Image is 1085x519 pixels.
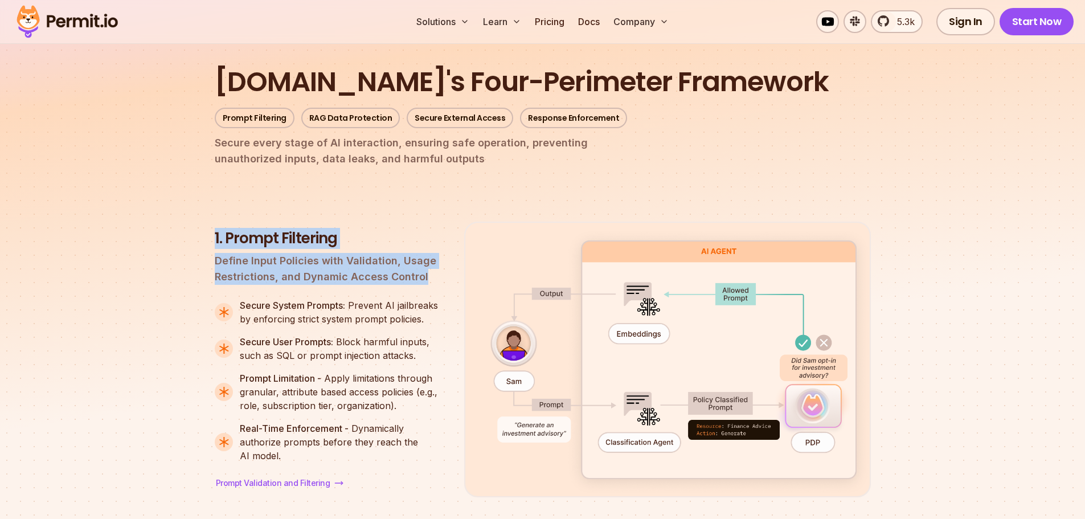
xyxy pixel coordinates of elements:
button: Solutions [412,10,474,33]
a: Prompt Filtering [215,108,294,128]
button: Learn [478,10,526,33]
strong: Prompt Limitation - [240,373,321,384]
span: Prompt Validation and Filtering [216,477,330,489]
a: 5.3k [871,10,923,33]
p: Apply limitations through granular, attribute based access policies (e.g., role, subscription tie... [240,371,446,412]
strong: Secure System Prompts: [240,300,345,311]
a: Secure External Access [407,108,513,128]
img: Permit logo [11,2,123,41]
p: Block harmful inputs, such as SQL or prompt injection attacks. [240,335,446,362]
a: Pricing [530,10,569,33]
p: Dynamically authorize prompts before they reach the AI model. [240,422,446,463]
p: unauthorized inputs, data leaks, and harmful outputs [215,135,871,167]
a: Prompt Validation and Filtering [215,476,345,490]
h3: 1. Prompt Filtering [215,228,446,249]
strong: Secure User Prompts: [240,336,333,348]
a: Docs [574,10,604,33]
a: Sign In [936,8,995,35]
a: Start Now [1000,8,1074,35]
a: Response Enforcement [520,108,627,128]
button: Company [609,10,673,33]
a: RAG Data Protection [301,108,400,128]
span: Secure every stage of AI interaction, ensuring safe operation, preventing [215,135,871,151]
strong: Real-Time Enforcement - [240,423,349,434]
p: Prevent AI jailbreaks by enforcing strict system prompt policies. [240,299,446,326]
span: 5.3k [890,15,915,28]
h2: [DOMAIN_NAME]'s Four-Perimeter Framework [215,63,871,101]
p: Define Input Policies with Validation, Usage Restrictions, and Dynamic Access Control [215,253,446,285]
